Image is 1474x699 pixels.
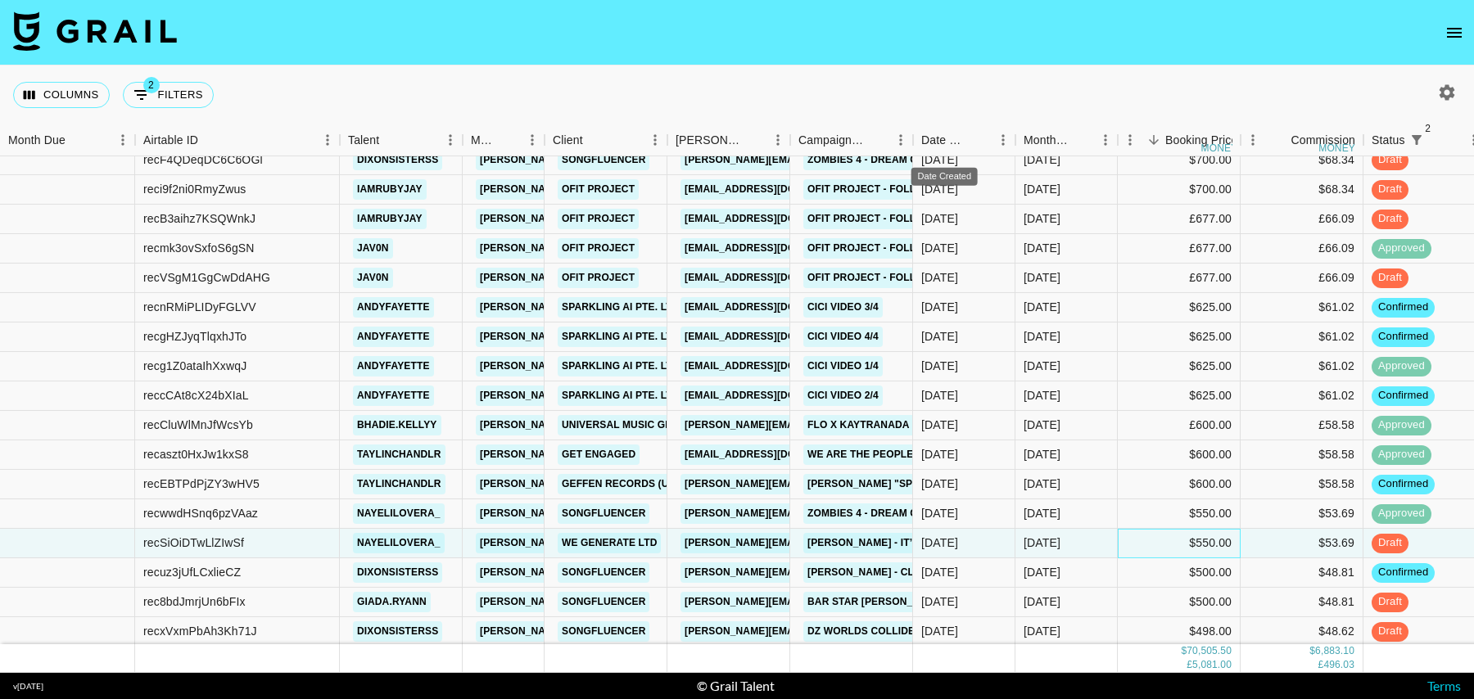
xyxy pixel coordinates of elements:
div: $500.00 [1118,588,1241,617]
div: Airtable ID [143,124,198,156]
div: £600.00 [1118,411,1241,440]
div: $600.00 [1118,440,1241,470]
a: iamrubyjay [353,209,427,229]
span: draft [1372,270,1408,286]
div: recaszt0HxJw1kxS8 [143,446,249,462]
a: andyfayette [353,356,434,377]
div: Talent [348,124,379,156]
a: jav0n [353,268,393,288]
a: Ofit Project - Follow Me post completion payment [803,268,1105,288]
div: $498.00 [1118,617,1241,647]
a: Songfluencer [558,621,649,642]
button: Sort [1428,129,1451,151]
a: [PERSON_NAME][EMAIL_ADDRESS][DOMAIN_NAME] [476,503,743,524]
div: Month Due [1015,124,1118,156]
div: £677.00 [1118,205,1241,234]
a: SPARKLING AI PTE. LTD. [558,386,686,406]
a: [PERSON_NAME][EMAIL_ADDRESS][DOMAIN_NAME] [680,592,947,612]
a: Ofit Project - Follow Me [803,238,955,259]
span: draft [1372,152,1408,168]
div: recxVxmPbAh3Kh71J [143,623,257,639]
button: Menu [991,128,1015,152]
a: FLO x Kaytranada - "The Mood" [803,415,986,435]
a: taylinchandlr [353,474,445,494]
button: Menu [1093,128,1118,152]
div: recF4QDeqDC6C6OGl [143,151,263,168]
a: We are the People Hook Remix | Crazy [PERSON_NAME] [803,444,1115,465]
a: [EMAIL_ADDRESS][DOMAIN_NAME] [680,238,864,259]
a: We Generate Ltd [558,533,661,553]
div: 06/08/2025 [921,269,958,286]
a: [PERSON_NAME][EMAIL_ADDRESS][DOMAIN_NAME] [476,386,743,406]
div: reci9f2ni0RmyZwus [143,181,246,197]
div: $625.00 [1118,322,1241,352]
div: 496.03 [1323,658,1354,672]
div: $600.00 [1118,470,1241,499]
button: Sort [379,129,402,151]
a: SPARKLING AI PTE. LTD. [558,327,686,347]
a: Ofit Project [558,209,639,229]
button: Menu [643,128,667,152]
span: confirmed [1372,388,1435,404]
span: draft [1372,211,1408,227]
div: $550.00 [1118,529,1241,558]
div: 12/08/2025 [921,564,958,580]
span: draft [1372,594,1408,610]
div: 30/07/2025 [921,505,958,521]
div: $61.02 [1241,381,1363,411]
a: [PERSON_NAME][EMAIL_ADDRESS][DOMAIN_NAME] [476,268,743,288]
div: Campaign (Type) [798,124,866,156]
a: Zombies 4 - Dream Come True [803,503,974,524]
div: Date Created [921,124,968,156]
div: recSiOiDTwLlZIwSf [143,534,244,551]
a: andyfayette [353,386,434,406]
div: Airtable ID [135,124,340,156]
div: Talent [340,124,463,156]
div: $61.02 [1241,293,1363,322]
a: [PERSON_NAME][EMAIL_ADDRESS][DOMAIN_NAME] [476,209,743,229]
div: 70,505.50 [1187,644,1232,658]
a: andyfayette [353,327,434,347]
div: Aug '25 [1024,210,1060,227]
button: open drawer [1438,16,1471,49]
div: recg1Z0ataIhXxwqJ [143,358,246,374]
div: recuz3jUfLCxlieCZ [143,564,241,580]
a: [PERSON_NAME][EMAIL_ADDRESS][DOMAIN_NAME] [476,474,743,494]
div: Client [553,124,583,156]
div: 06/08/2025 [921,240,958,256]
div: recwwdHSnq6pzVAaz [143,505,258,521]
a: jav0n [353,238,393,259]
span: confirmed [1372,329,1435,345]
div: Month Due [8,124,66,156]
button: Menu [888,128,913,152]
a: Universal Music Group [558,415,699,435]
div: £66.09 [1241,205,1363,234]
a: [PERSON_NAME][EMAIL_ADDRESS][DOMAIN_NAME] [680,150,947,170]
div: recB3aihz7KSQWnkJ [143,210,255,227]
div: $625.00 [1118,293,1241,322]
div: money [1201,143,1238,153]
span: approved [1372,359,1431,374]
div: reccCAt8cX24bXIaL [143,387,249,404]
a: Ofit Project [558,268,639,288]
div: £ [1318,658,1324,672]
div: Status [1372,124,1405,156]
div: $48.81 [1241,588,1363,617]
div: $625.00 [1118,352,1241,381]
div: $625.00 [1118,381,1241,411]
div: 5,081.00 [1192,658,1232,672]
div: $ [1181,644,1187,658]
a: [PERSON_NAME][EMAIL_ADDRESS][DOMAIN_NAME] [680,621,947,642]
a: [EMAIL_ADDRESS][DOMAIN_NAME] [680,268,864,288]
a: taylinchandlr [353,444,445,465]
div: Booker [667,124,790,156]
button: Menu [766,128,790,152]
div: £58.58 [1241,411,1363,440]
a: [PERSON_NAME][EMAIL_ADDRESS][DOMAIN_NAME] [680,533,947,553]
button: Sort [66,129,88,151]
div: £677.00 [1118,264,1241,293]
div: 2 active filters [1405,129,1428,151]
div: Manager [463,124,545,156]
a: [PERSON_NAME] "Spend it" Sped Up [803,474,1002,494]
a: [PERSON_NAME][EMAIL_ADDRESS][DOMAIN_NAME] [476,179,743,200]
